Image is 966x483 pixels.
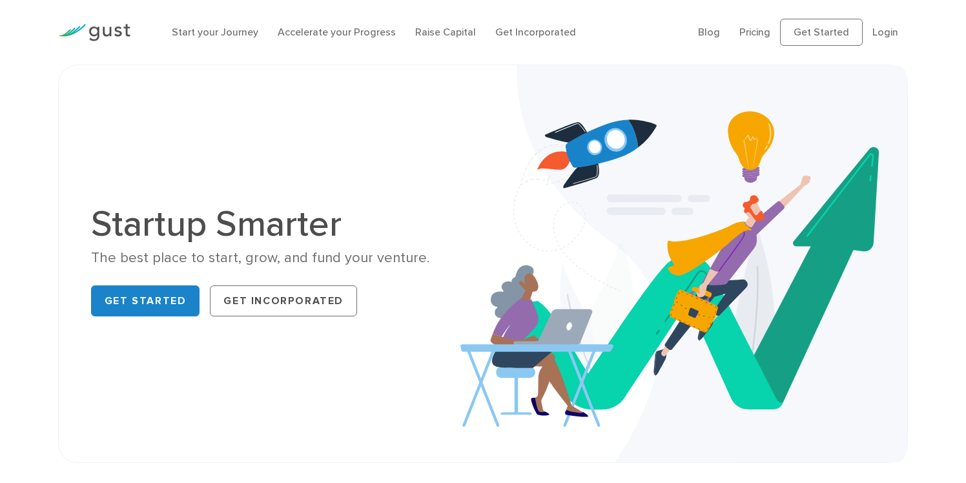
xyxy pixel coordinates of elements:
a: Accelerate your Progress [278,26,396,38]
img: Startup Smarter Hero [460,65,907,462]
a: Login [872,26,898,38]
a: Get Started [780,19,863,46]
a: Get Incorporated [210,285,357,316]
h1: Startup Smarter [91,206,473,242]
a: Start your Journey [172,26,258,38]
a: Blog [698,26,720,38]
div: The best place to start, grow, and fund your venture. [91,249,473,267]
a: Pricing [739,26,770,38]
a: Raise Capital [415,26,476,38]
a: Get Incorporated [495,26,576,38]
img: Gust Logo [58,24,130,41]
a: Get Started [91,285,200,316]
